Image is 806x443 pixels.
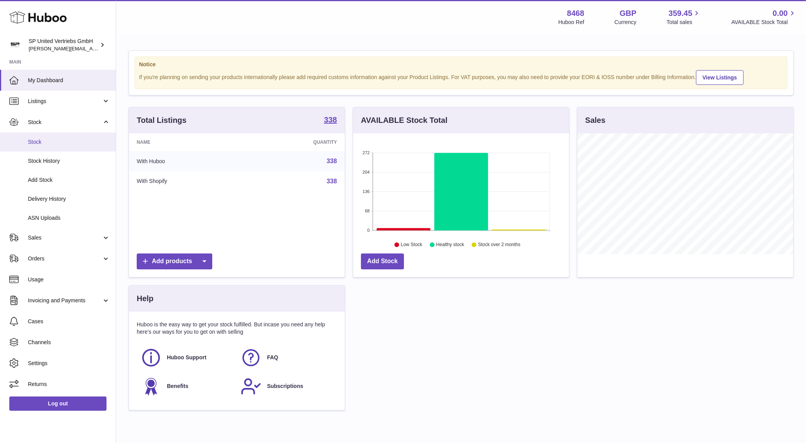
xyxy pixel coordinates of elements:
[773,8,788,19] span: 0.00
[129,133,245,151] th: Name
[28,195,110,203] span: Delivery History
[615,19,637,26] div: Currency
[696,70,744,85] a: View Listings
[141,347,233,368] a: Huboo Support
[137,115,187,126] h3: Total Listings
[567,8,584,19] strong: 8468
[361,115,447,126] h3: AVAILABLE Stock Total
[401,242,423,248] text: Low Stock
[28,157,110,165] span: Stock History
[365,209,369,213] text: 68
[267,354,278,361] span: FAQ
[324,116,337,124] strong: 338
[28,98,102,105] span: Listings
[667,8,701,26] a: 359.45 Total sales
[363,170,369,174] text: 204
[327,178,337,184] a: 338
[167,354,206,361] span: Huboo Support
[167,383,188,390] span: Benefits
[28,77,110,84] span: My Dashboard
[9,396,107,410] a: Log out
[241,376,333,397] a: Subscriptions
[667,19,701,26] span: Total sales
[436,242,464,248] text: Healthy stock
[139,61,783,68] strong: Notice
[141,376,233,397] a: Benefits
[28,138,110,146] span: Stock
[129,171,245,191] td: With Shopify
[327,158,337,164] a: 338
[731,19,797,26] span: AVAILABLE Stock Total
[363,150,369,155] text: 272
[29,45,155,52] span: [PERSON_NAME][EMAIL_ADDRESS][DOMAIN_NAME]
[28,214,110,222] span: ASN Uploads
[367,228,369,233] text: 0
[361,253,404,269] a: Add Stock
[28,381,110,388] span: Returns
[241,347,333,368] a: FAQ
[28,360,110,367] span: Settings
[324,116,337,125] a: 338
[29,38,98,52] div: SP United Vertriebs GmbH
[28,255,102,262] span: Orders
[137,321,337,336] p: Huboo is the easy way to get your stock fulfilled. But incase you need any help here's our ways f...
[9,39,21,51] img: tim@sp-united.com
[559,19,584,26] div: Huboo Ref
[139,69,783,85] div: If you're planning on sending your products internationally please add required customs informati...
[267,383,303,390] span: Subscriptions
[620,8,636,19] strong: GBP
[669,8,692,19] span: 359.45
[731,8,797,26] a: 0.00 AVAILABLE Stock Total
[137,253,212,269] a: Add products
[28,276,110,283] span: Usage
[129,151,245,171] td: With Huboo
[245,133,345,151] th: Quantity
[28,119,102,126] span: Stock
[478,242,520,248] text: Stock over 2 months
[585,115,605,126] h3: Sales
[28,297,102,304] span: Invoicing and Payments
[28,339,110,346] span: Channels
[137,293,153,304] h3: Help
[28,318,110,325] span: Cases
[363,189,369,194] text: 136
[28,176,110,184] span: Add Stock
[28,234,102,241] span: Sales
